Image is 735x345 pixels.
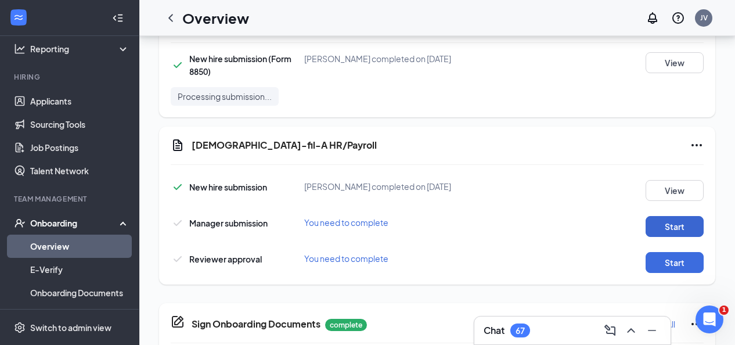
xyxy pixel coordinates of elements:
[646,52,704,73] button: View
[646,252,704,273] button: Start
[601,321,619,340] button: ComposeMessage
[14,194,127,204] div: Team Management
[646,216,704,237] button: Start
[690,138,704,152] svg: Ellipses
[112,12,124,24] svg: Collapse
[304,53,451,64] span: [PERSON_NAME] completed on [DATE]
[30,322,111,333] div: Switch to admin view
[626,315,676,333] button: Download All
[30,89,129,113] a: Applicants
[189,53,291,77] span: New hire submission (Form 8850)
[171,315,185,329] svg: CompanyDocumentIcon
[171,216,185,230] svg: Checkmark
[171,252,185,266] svg: Checkmark
[30,304,129,328] a: Activity log
[484,324,505,337] h3: Chat
[30,43,130,55] div: Reporting
[13,12,24,23] svg: WorkstreamLogo
[304,253,388,264] span: You need to complete
[643,321,661,340] button: Minimize
[646,180,704,201] button: View
[304,181,451,192] span: [PERSON_NAME] completed on [DATE]
[30,235,129,258] a: Overview
[192,318,320,330] h5: Sign Onboarding Documents
[171,58,185,72] svg: Checkmark
[719,306,729,315] span: 1
[178,91,272,102] span: Processing submission...
[189,218,268,228] span: Manager submission
[30,258,129,281] a: E-Verify
[171,180,185,194] svg: Checkmark
[171,138,185,152] svg: Document
[700,13,708,23] div: JV
[14,217,26,229] svg: UserCheck
[603,324,617,337] svg: ComposeMessage
[189,182,267,192] span: New hire submission
[30,113,129,136] a: Sourcing Tools
[516,326,525,336] div: 67
[30,136,129,159] a: Job Postings
[164,11,178,25] svg: ChevronLeft
[325,319,367,331] p: complete
[646,11,660,25] svg: Notifications
[622,321,640,340] button: ChevronUp
[304,217,388,228] span: You need to complete
[182,8,249,28] h1: Overview
[189,254,262,264] span: Reviewer approval
[14,72,127,82] div: Hiring
[690,317,704,331] svg: Ellipses
[671,11,685,25] svg: QuestionInfo
[624,324,638,337] svg: ChevronUp
[14,322,26,333] svg: Settings
[14,43,26,55] svg: Analysis
[30,217,120,229] div: Onboarding
[192,139,377,152] h5: [DEMOGRAPHIC_DATA]-fil-A HR/Payroll
[30,159,129,182] a: Talent Network
[30,281,129,304] a: Onboarding Documents
[645,324,659,337] svg: Minimize
[696,306,723,333] iframe: Intercom live chat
